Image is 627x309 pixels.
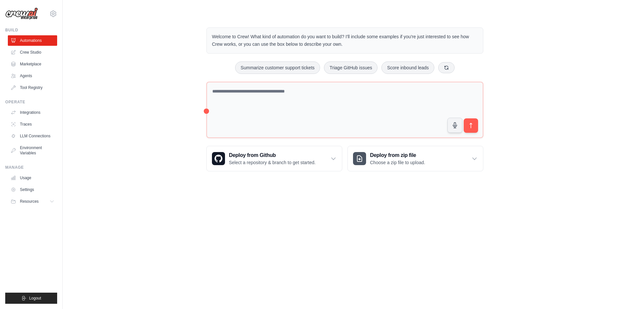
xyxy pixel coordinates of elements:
[381,61,434,74] button: Score inbound leads
[324,61,378,74] button: Triage GitHub issues
[8,107,57,118] a: Integrations
[8,82,57,93] a: Tool Registry
[8,59,57,69] a: Marketplace
[5,165,57,170] div: Manage
[8,71,57,81] a: Agents
[5,293,57,304] button: Logout
[20,199,39,204] span: Resources
[5,8,38,20] img: Logo
[8,35,57,46] a: Automations
[370,159,425,166] p: Choose a zip file to upload.
[212,33,478,48] p: Welcome to Crew! What kind of automation do you want to build? I'll include some examples if you'...
[8,131,57,141] a: LLM Connections
[8,196,57,207] button: Resources
[5,99,57,105] div: Operate
[8,47,57,58] a: Crew Studio
[235,61,320,74] button: Summarize customer support tickets
[229,159,315,166] p: Select a repository & branch to get started.
[8,173,57,183] a: Usage
[229,151,315,159] h3: Deploy from Github
[370,151,425,159] h3: Deploy from zip file
[5,27,57,33] div: Build
[8,184,57,195] a: Settings
[29,296,41,301] span: Logout
[8,143,57,158] a: Environment Variables
[8,119,57,129] a: Traces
